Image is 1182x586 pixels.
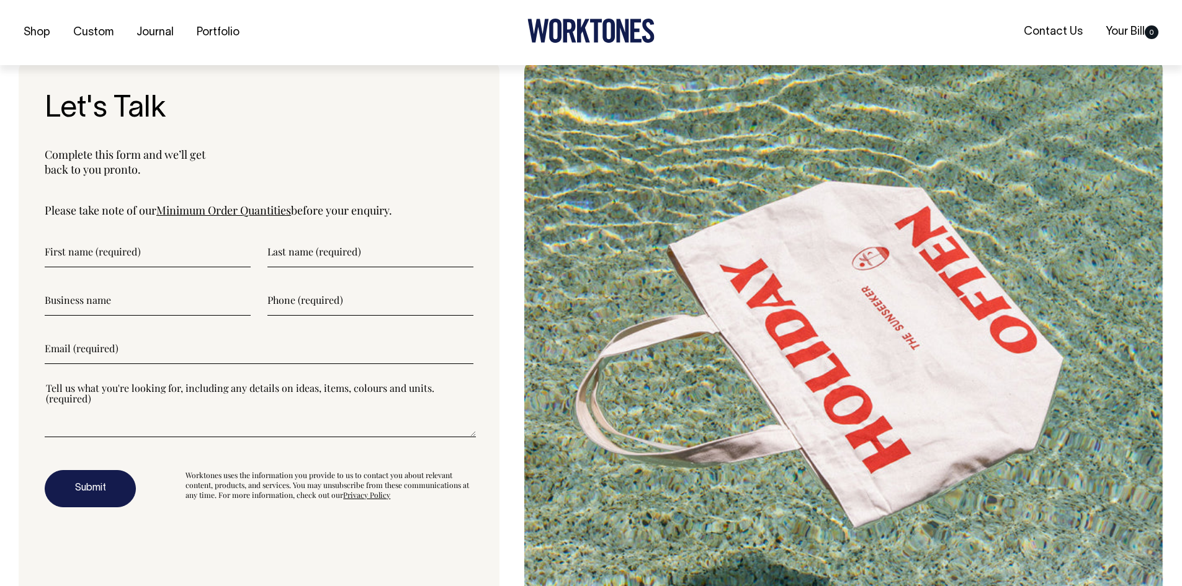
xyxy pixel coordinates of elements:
a: Contact Us [1019,22,1088,42]
p: Please take note of our before your enquiry. [45,203,473,218]
input: Last name (required) [267,236,473,267]
div: Worktones uses the information you provide to us to contact you about relevant content, products,... [186,470,473,507]
input: First name (required) [45,236,251,267]
a: Privacy Policy [343,490,390,500]
a: Minimum Order Quantities [156,203,291,218]
a: Portfolio [192,22,244,43]
span: 0 [1145,25,1158,39]
button: Submit [45,470,136,507]
a: Shop [19,22,55,43]
h3: Let's Talk [45,93,473,126]
a: Journal [132,22,179,43]
a: Your Bill0 [1101,22,1163,42]
p: Complete this form and we’ll get back to you pronto. [45,147,473,177]
input: Business name [45,285,251,316]
a: Custom [68,22,119,43]
input: Phone (required) [267,285,473,316]
input: Email (required) [45,333,473,364]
